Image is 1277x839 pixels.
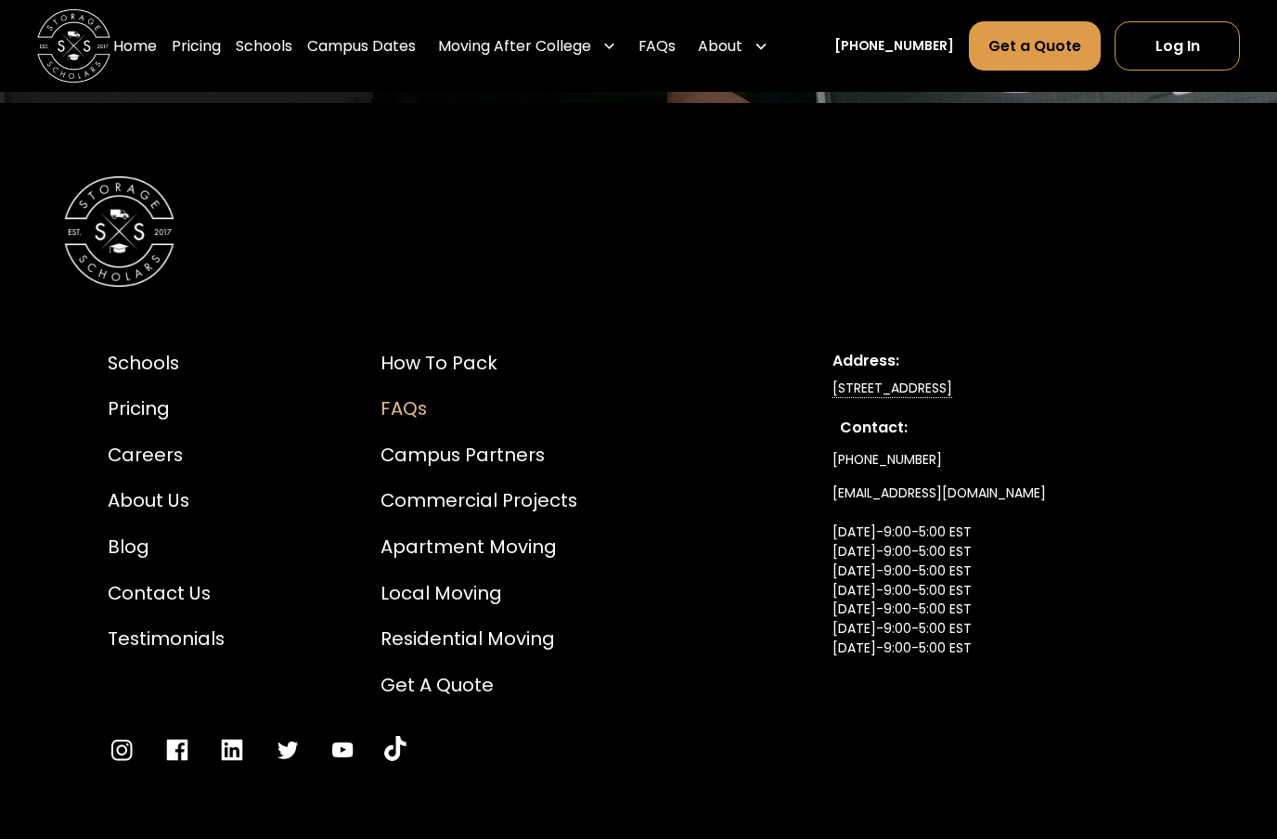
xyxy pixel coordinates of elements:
a: Go to YouTube [384,736,406,764]
a: Go to Twitter [274,736,302,764]
a: Commercial Projects [381,487,577,515]
a: Careers [108,442,225,470]
a: Go to Instagram [108,736,135,764]
a: [EMAIL_ADDRESS][DOMAIN_NAME][DATE]-9:00-5:00 EST[DATE]-9:00-5:00 EST[DATE]-9:00-5:00 EST[DATE]-9:... [832,477,1046,704]
a: Residential Moving [381,626,577,653]
a: home [37,9,110,83]
a: Go to Facebook [163,736,191,764]
a: [PHONE_NUMBER] [834,36,954,56]
img: Storage Scholars main logo [37,9,110,83]
a: Go to YouTube [329,736,356,764]
a: Get a Quote [969,21,1101,71]
a: Home [113,20,157,72]
div: Moving After College [431,20,625,72]
a: Log In [1115,21,1240,71]
a: Go to LinkedIn [218,736,246,764]
a: Local Moving [381,580,577,608]
div: Moving After College [438,35,591,58]
a: Apartment Moving [381,534,577,561]
a: FAQs [381,395,577,423]
a: Get a Quote [381,672,577,700]
a: Testimonials [108,626,225,653]
a: [PHONE_NUMBER] [832,443,942,477]
a: Schools [108,350,225,378]
a: Pricing [108,395,225,423]
div: Contact: [840,417,1162,439]
div: Address: [832,350,1169,372]
a: Campus Partners [381,442,577,470]
a: About Us [108,487,225,515]
a: Pricing [172,20,221,72]
a: Schools [236,20,292,72]
div: About [690,20,776,72]
a: Blog [108,534,225,561]
a: How to Pack [381,350,577,378]
a: Campus Dates [307,20,416,72]
a: Contact Us [108,580,225,608]
div: About [698,35,742,58]
a: FAQs [638,20,676,72]
img: Storage Scholars Logomark. [64,176,174,287]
